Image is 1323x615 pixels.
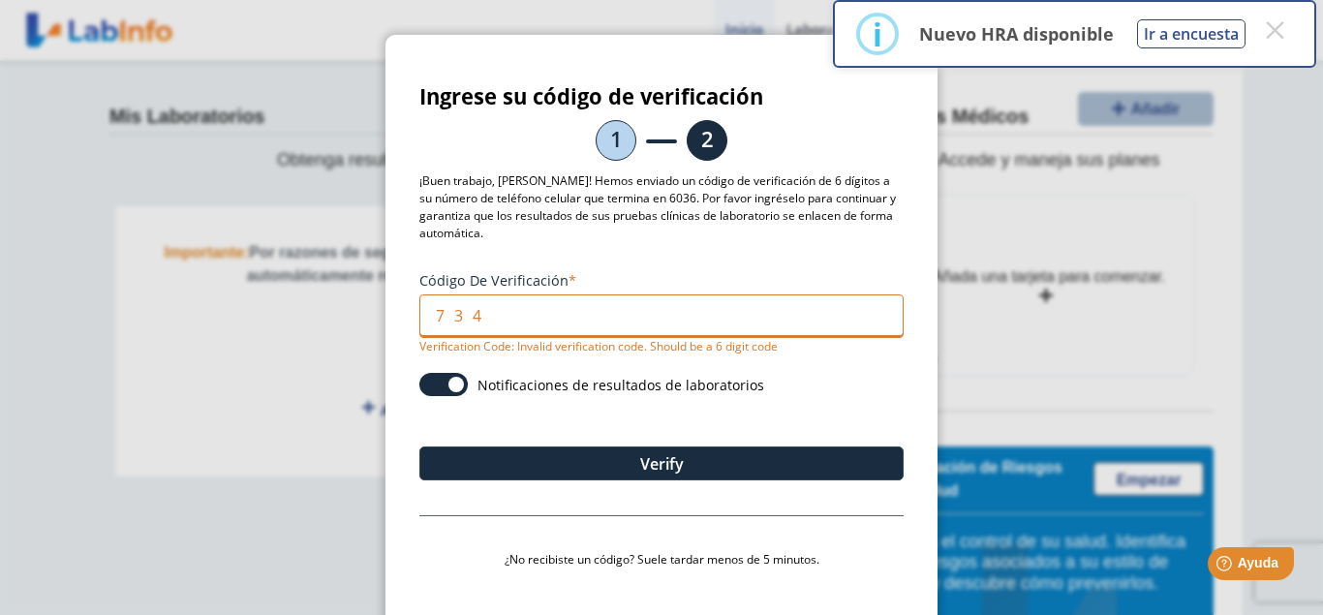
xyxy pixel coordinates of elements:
p: ¡Buen trabajo, [PERSON_NAME]! Hemos enviado un código de verificación de 6 dígitos a su número de... [419,172,904,242]
button: Verify [419,446,904,480]
li: 1 [596,120,636,161]
label: Notificaciones de resultados de laboratorios [477,376,764,394]
button: Ir a encuesta [1137,19,1246,48]
input: _ _ _ _ _ _ [419,294,904,338]
li: 2 [687,120,727,161]
span: Verification Code: Invalid verification code. Should be a 6 digit code [419,338,778,354]
div: i [873,16,882,51]
button: Close this dialog [1257,13,1292,47]
p: ¿No recibiste un código? Suele tardar menos de 5 minutos. [419,551,904,569]
label: Código de verificación [419,271,904,290]
iframe: Help widget launcher [1151,539,1302,594]
h3: Ingrese su código de verificación [419,84,904,108]
p: Nuevo HRA disponible [919,22,1114,46]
